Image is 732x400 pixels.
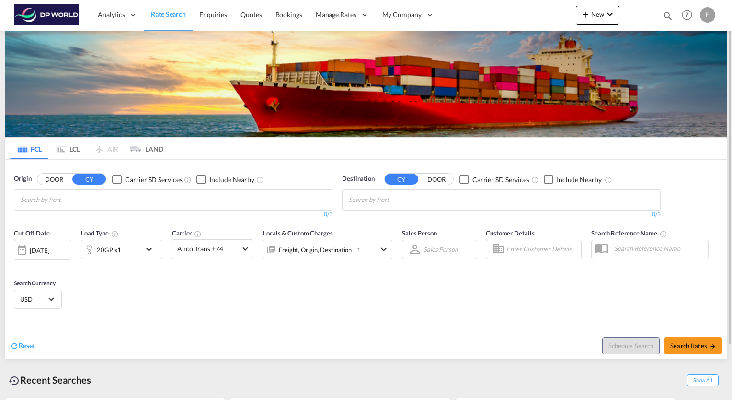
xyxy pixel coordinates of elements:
md-icon: icon-refresh [10,341,19,350]
div: 0/3 [14,211,332,219]
input: Search Reference Name [609,241,708,256]
div: E [700,7,715,23]
img: LCL+%26+FCL+BACKGROUND.png [5,31,727,137]
span: Analytics [98,10,125,20]
div: 20GP x1 [97,243,121,257]
div: icon-magnify [663,11,673,25]
md-chips-wrap: Chips container with autocompletion. Enter the text area, type text to search, and then use the u... [19,190,115,208]
div: [DATE] [30,246,49,255]
div: [DATE] [14,240,71,260]
div: Include Nearby [209,175,254,185]
md-icon: Unchecked: Search for CY (Container Yard) services for all selected carriers.Checked : Search for... [184,176,192,184]
md-checkbox: Checkbox No Ink [459,174,529,184]
input: Chips input. [21,192,112,208]
md-datepicker: Select [14,259,21,271]
md-icon: Unchecked: Search for CY (Container Yard) services for all selected carriers.Checked : Search for... [531,176,539,184]
md-pagination-wrapper: Use the left and right arrow keys to navigate between tabs [10,138,163,159]
span: Origin [14,174,31,184]
span: Sales Person [402,229,437,237]
span: Load Type [81,229,119,237]
md-select: Sales Person [423,242,459,256]
button: icon-plus 400-fgNewicon-chevron-down [576,6,619,25]
span: Help [679,7,695,23]
md-icon: icon-chevron-down [378,244,389,255]
md-icon: icon-chevron-down [143,244,160,255]
span: My Company [382,10,422,20]
div: Carrier SD Services [125,175,182,185]
input: Enter Customer Details [506,242,578,257]
button: DOOR [37,174,71,185]
span: Bookings [275,11,302,19]
div: Recent Searches [5,369,95,391]
md-tab-item: FCL [10,138,48,159]
md-icon: Unchecked: Ignores neighbouring ports when fetching rates.Checked : Includes neighbouring ports w... [256,176,264,184]
span: New [580,11,616,18]
div: Include Nearby [557,175,602,185]
div: OriginDOOR CY Checkbox No InkUnchecked: Search for CY (Container Yard) services for all selected ... [5,160,727,359]
md-chips-wrap: Chips container with autocompletion. Enter the text area, type text to search, and then use the u... [347,190,444,208]
span: Search Rates [670,342,716,350]
button: CY [72,174,106,185]
md-icon: icon-arrow-right [709,343,716,350]
button: Search Ratesicon-arrow-right [664,337,722,354]
div: Help [679,7,700,24]
span: Carrier [172,229,202,237]
div: 20GP x1icon-chevron-down [81,240,162,259]
div: Carrier SD Services [472,175,529,185]
md-tab-item: LCL [48,138,87,159]
span: Search Reference Name [591,229,667,237]
span: Reset [19,341,35,350]
span: Anco Trans +74 [177,244,240,254]
div: 0/3 [342,211,661,219]
md-tab-item: LAND [125,138,163,159]
md-icon: Unchecked: Ignores neighbouring ports when fetching rates.Checked : Includes neighbouring ports w... [605,176,612,184]
span: Manage Rates [316,10,356,20]
div: Freight Origin Destination Factory Stuffing [279,243,361,257]
div: Freight Origin Destination Factory Stuffingicon-chevron-down [263,240,392,259]
span: Quotes [240,11,262,19]
md-icon: icon-plus 400-fg [580,9,591,20]
span: Cut Off Date [14,229,50,237]
span: Rate Search [151,10,186,18]
span: Show All [687,374,719,386]
img: c08ca190194411f088ed0f3ba295208c.png [14,4,79,26]
input: Chips input. [349,192,440,208]
button: Note: By default Schedule search will only considerorigin ports, destination ports and cut off da... [602,337,660,354]
md-icon: Your search will be saved by the below given name [660,230,667,238]
md-checkbox: Checkbox No Ink [112,174,182,184]
span: Search Currency [14,280,56,287]
md-checkbox: Checkbox No Ink [544,174,602,184]
button: DOOR [420,174,453,185]
button: CY [385,174,418,185]
span: Locals & Custom Charges [263,229,333,237]
span: Customer Details [486,229,534,237]
md-icon: icon-magnify [663,11,673,21]
md-select: Select Currency: $ USDUnited States Dollar [19,292,57,306]
md-checkbox: Checkbox No Ink [196,174,254,184]
md-icon: icon-chevron-down [604,9,616,20]
span: Enquiries [199,11,227,19]
span: Destination [342,174,375,184]
md-icon: icon-backup-restore [9,375,20,387]
md-icon: icon-information-outline [111,230,119,238]
span: USD [20,295,47,304]
div: icon-refreshReset [10,341,35,352]
md-icon: The selected Trucker/Carrierwill be displayed in the rate results If the rates are from another f... [194,230,202,238]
